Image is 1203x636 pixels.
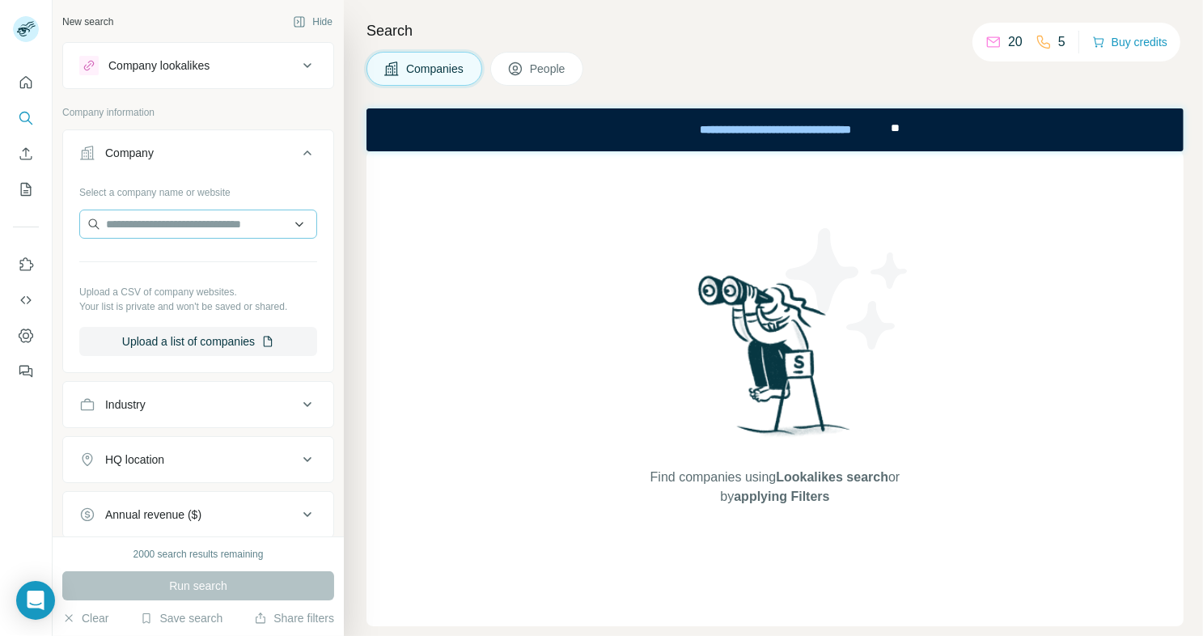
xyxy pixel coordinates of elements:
[1058,32,1065,52] p: 5
[105,145,154,161] div: Company
[734,490,829,503] span: applying Filters
[1008,32,1023,52] p: 20
[108,57,210,74] div: Company lookalikes
[79,285,317,299] p: Upload a CSV of company websites.
[79,179,317,200] div: Select a company name or website
[62,105,334,120] p: Company information
[366,108,1184,151] iframe: Banner
[13,357,39,386] button: Feedback
[13,175,39,204] button: My lists
[79,327,317,356] button: Upload a list of companies
[406,61,465,77] span: Companies
[140,610,222,626] button: Save search
[13,286,39,315] button: Use Surfe API
[63,46,333,85] button: Company lookalikes
[775,216,921,362] img: Surfe Illustration - Stars
[79,299,317,314] p: Your list is private and won't be saved or shared.
[16,581,55,620] div: Open Intercom Messenger
[62,15,113,29] div: New search
[133,547,264,562] div: 2000 search results remaining
[105,452,164,468] div: HQ location
[63,440,333,479] button: HQ location
[105,396,146,413] div: Industry
[1092,31,1167,53] button: Buy credits
[646,468,904,507] span: Find companies using or by
[282,10,344,34] button: Hide
[13,139,39,168] button: Enrich CSV
[776,470,888,484] span: Lookalikes search
[366,19,1184,42] h4: Search
[63,134,333,179] button: Company
[13,321,39,350] button: Dashboard
[105,507,201,523] div: Annual revenue ($)
[13,104,39,133] button: Search
[62,610,108,626] button: Clear
[691,271,859,452] img: Surfe Illustration - Woman searching with binoculars
[530,61,567,77] span: People
[63,385,333,424] button: Industry
[13,250,39,279] button: Use Surfe on LinkedIn
[254,610,334,626] button: Share filters
[63,495,333,534] button: Annual revenue ($)
[13,68,39,97] button: Quick start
